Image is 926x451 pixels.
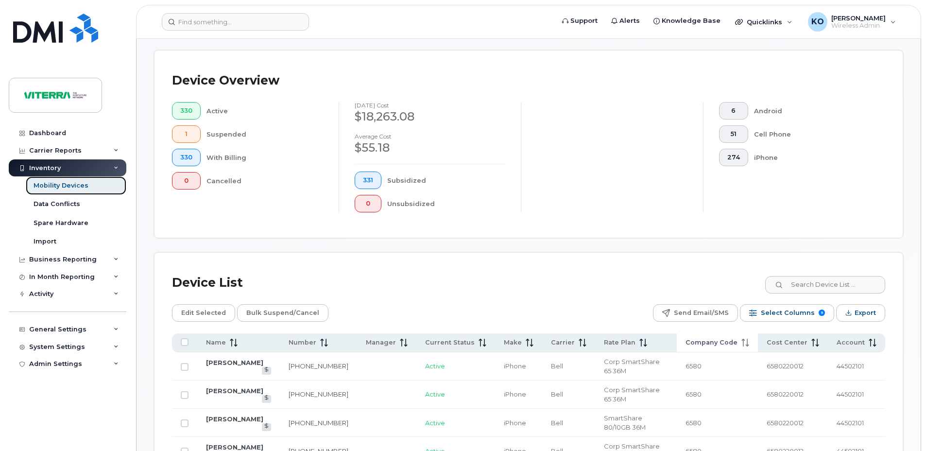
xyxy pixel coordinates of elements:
[363,200,373,208] span: 0
[206,125,324,143] div: Suspended
[246,306,319,320] span: Bulk Suspend/Cancel
[206,387,263,395] a: [PERSON_NAME]
[387,172,506,189] div: Subsidized
[206,102,324,120] div: Active
[686,338,737,347] span: Company Code
[767,338,807,347] span: Cost Center
[719,125,748,143] button: 51
[604,414,646,431] span: SmartShare 80/10GB 36M
[767,419,804,427] span: 6580220012
[206,443,263,451] a: [PERSON_NAME]
[662,16,720,26] span: Knowledge Base
[836,304,885,322] button: Export
[425,419,445,427] span: Active
[504,362,526,370] span: iPhone
[289,419,348,427] a: [PHONE_NUMBER]
[172,270,243,295] div: Device List
[570,16,598,26] span: Support
[206,149,324,166] div: With Billing
[363,176,373,184] span: 331
[172,125,201,143] button: 1
[837,419,864,427] span: 44502101
[719,149,748,166] button: 274
[262,367,271,374] a: View Last Bill
[728,12,799,32] div: Quicklinks
[262,423,271,431] a: View Last Bill
[719,102,748,120] button: 6
[237,304,328,322] button: Bulk Suspend/Cancel
[754,102,870,120] div: Android
[180,177,192,185] span: 0
[740,304,834,322] button: Select Columns 9
[604,338,635,347] span: Rate Plan
[425,390,445,398] span: Active
[206,338,226,347] span: Name
[289,390,348,398] a: [PHONE_NUMBER]
[754,149,870,166] div: iPhone
[180,154,192,161] span: 330
[837,362,864,370] span: 44502101
[289,338,316,347] span: Number
[425,362,445,370] span: Active
[674,306,729,320] span: Send Email/SMS
[180,107,192,115] span: 330
[366,338,396,347] span: Manager
[172,102,201,120] button: 330
[387,195,506,212] div: Unsubsidized
[355,108,505,125] div: $18,263.08
[855,306,876,320] span: Export
[767,390,804,398] span: 6580220012
[355,195,381,212] button: 0
[686,362,702,370] span: 6580
[504,390,526,398] span: iPhone
[355,102,505,108] h4: [DATE] cost
[604,358,660,375] span: Corp SmartShare 65 36M
[801,12,903,32] div: Karen Ooms
[355,139,505,156] div: $55.18
[551,362,563,370] span: Bell
[754,125,870,143] div: Cell Phone
[172,304,235,322] button: Edit Selected
[262,395,271,402] a: View Last Bill
[172,172,201,190] button: 0
[604,11,647,31] a: Alerts
[425,338,475,347] span: Current Status
[761,306,815,320] span: Select Columns
[619,16,640,26] span: Alerts
[181,306,226,320] span: Edit Selected
[604,386,660,403] span: Corp SmartShare 65 36M
[172,149,201,166] button: 330
[180,130,192,138] span: 1
[686,390,702,398] span: 6580
[551,390,563,398] span: Bell
[653,304,738,322] button: Send Email/SMS
[355,133,505,139] h4: Average cost
[831,14,886,22] span: [PERSON_NAME]
[727,154,740,161] span: 274
[819,310,825,316] span: 9
[355,172,381,189] button: 331
[837,338,865,347] span: Account
[504,419,526,427] span: iPhone
[727,130,740,138] span: 51
[289,362,348,370] a: [PHONE_NUMBER]
[206,172,324,190] div: Cancelled
[162,13,309,31] input: Find something...
[647,11,727,31] a: Knowledge Base
[837,390,864,398] span: 44502101
[811,16,824,28] span: KO
[551,338,575,347] span: Carrier
[686,419,702,427] span: 6580
[172,68,279,93] div: Device Overview
[831,22,886,30] span: Wireless Admin
[727,107,740,115] span: 6
[767,362,804,370] span: 6580220012
[555,11,604,31] a: Support
[765,276,885,294] input: Search Device List ...
[206,415,263,423] a: [PERSON_NAME]
[747,18,782,26] span: Quicklinks
[551,419,563,427] span: Bell
[206,359,263,366] a: [PERSON_NAME]
[504,338,522,347] span: Make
